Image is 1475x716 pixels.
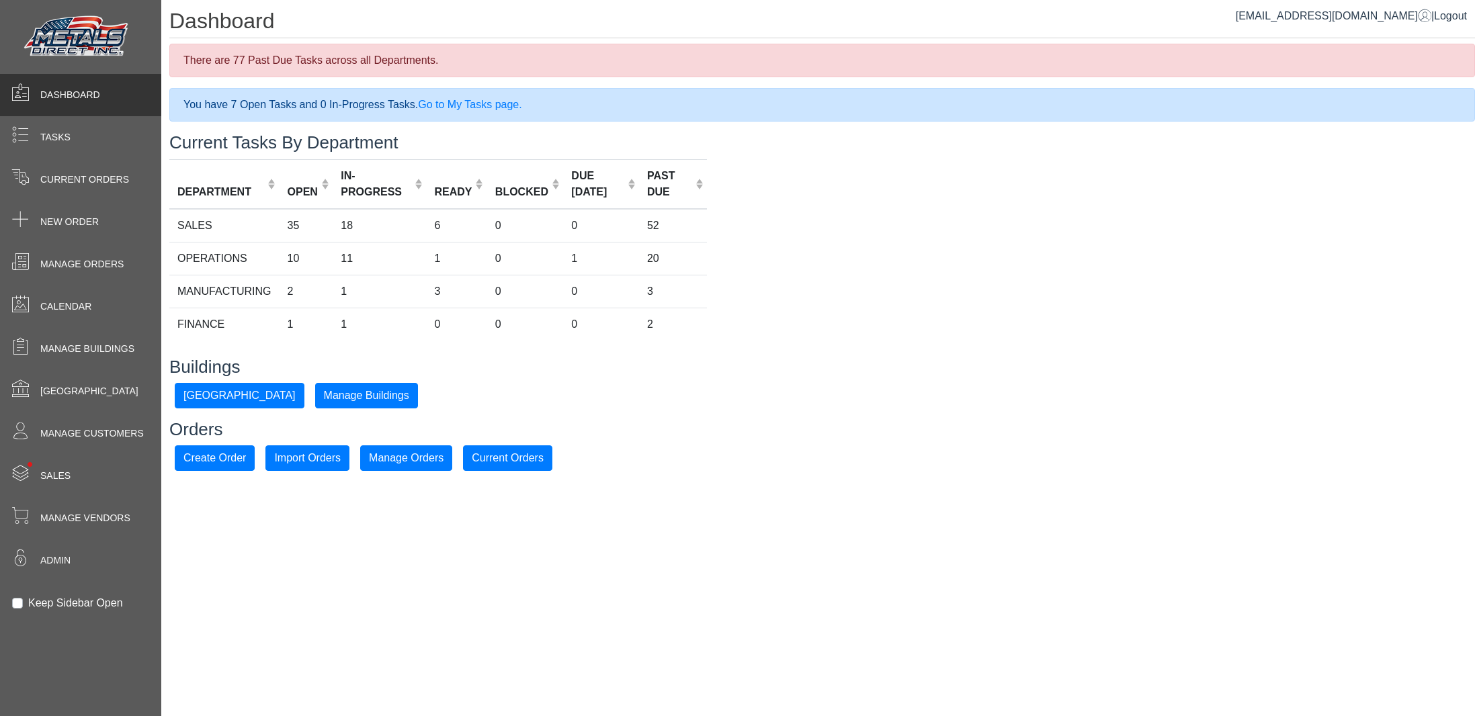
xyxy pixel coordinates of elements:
[177,184,264,200] div: DEPARTMENT
[639,275,707,308] td: 3
[280,242,333,275] td: 10
[487,275,564,308] td: 0
[333,209,426,242] td: 18
[40,300,91,314] span: Calendar
[426,275,487,308] td: 3
[1434,10,1467,21] span: Logout
[315,383,418,408] button: Manage Buildings
[639,242,707,275] td: 20
[647,168,692,200] div: PAST DUE
[40,215,99,229] span: New Order
[40,427,144,441] span: Manage Customers
[265,451,349,463] a: Import Orders
[280,275,333,308] td: 2
[563,275,639,308] td: 0
[28,595,123,611] label: Keep Sidebar Open
[40,553,71,568] span: Admin
[1236,10,1431,21] a: [EMAIL_ADDRESS][DOMAIN_NAME]
[40,257,124,271] span: Manage Orders
[1236,8,1467,24] div: |
[426,209,487,242] td: 6
[40,342,134,356] span: Manage Buildings
[495,184,548,200] div: BLOCKED
[265,445,349,471] button: Import Orders
[169,242,280,275] td: OPERATIONS
[333,308,426,341] td: 1
[169,8,1475,38] h1: Dashboard
[175,451,255,463] a: Create Order
[487,242,564,275] td: 0
[169,357,1475,377] h3: Buildings
[315,389,418,400] a: Manage Buildings
[639,308,707,341] td: 2
[487,209,564,242] td: 0
[169,132,1475,153] h3: Current Tasks By Department
[13,443,47,486] span: •
[175,383,304,408] button: [GEOGRAPHIC_DATA]
[333,275,426,308] td: 1
[169,419,1475,440] h3: Orders
[639,209,707,242] td: 52
[40,511,130,525] span: Manage Vendors
[418,99,521,110] a: Go to My Tasks page.
[463,445,552,471] button: Current Orders
[563,209,639,242] td: 0
[463,451,552,463] a: Current Orders
[426,308,487,341] td: 0
[487,308,564,341] td: 0
[434,184,472,200] div: READY
[175,445,255,471] button: Create Order
[169,308,280,341] td: FINANCE
[426,242,487,275] td: 1
[40,173,129,187] span: Current Orders
[169,275,280,308] td: MANUFACTURING
[341,168,411,200] div: IN-PROGRESS
[571,168,624,200] div: DUE [DATE]
[40,88,100,102] span: Dashboard
[360,451,452,463] a: Manage Orders
[40,384,138,398] span: [GEOGRAPHIC_DATA]
[333,242,426,275] td: 11
[280,209,333,242] td: 35
[20,12,134,62] img: Metals Direct Inc Logo
[175,389,304,400] a: [GEOGRAPHIC_DATA]
[40,469,71,483] span: Sales
[288,184,318,200] div: OPEN
[360,445,452,471] button: Manage Orders
[40,130,71,144] span: Tasks
[563,308,639,341] td: 0
[169,209,280,242] td: SALES
[280,308,333,341] td: 1
[169,44,1475,77] div: There are 77 Past Due Tasks across all Departments.
[563,242,639,275] td: 1
[169,88,1475,122] div: You have 7 Open Tasks and 0 In-Progress Tasks.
